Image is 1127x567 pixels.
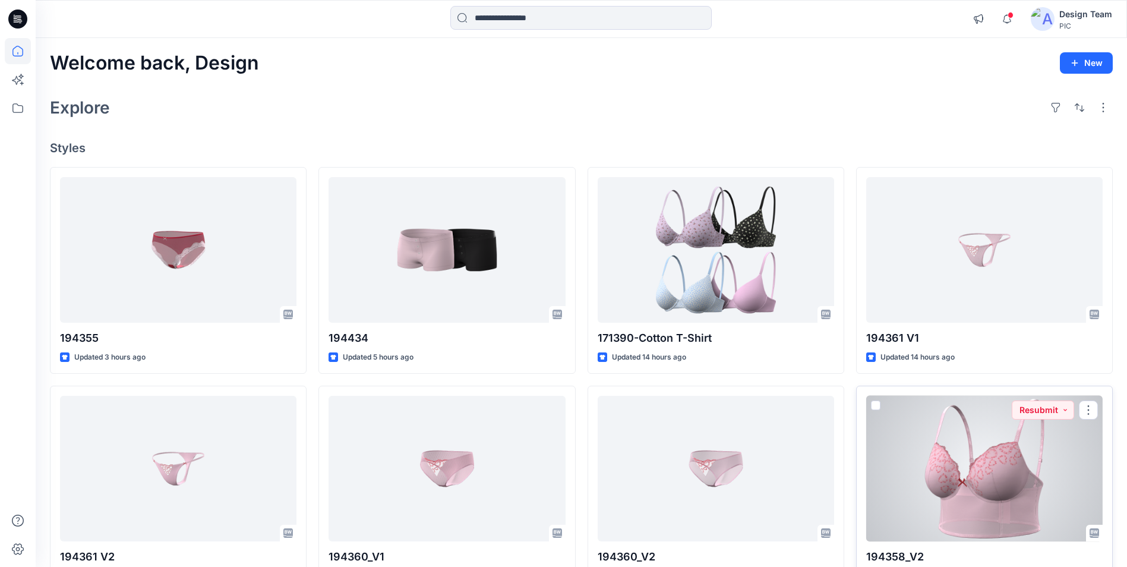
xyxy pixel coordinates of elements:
[866,330,1103,346] p: 194361 V1
[1059,7,1112,21] div: Design Team
[598,549,834,565] p: 194360_V2
[74,351,146,364] p: Updated 3 hours ago
[60,177,296,323] a: 194355
[343,351,413,364] p: Updated 5 hours ago
[50,98,110,117] h2: Explore
[598,330,834,346] p: 171390-Cotton T-Shirt
[60,396,296,541] a: 194361 V2
[60,330,296,346] p: 194355
[329,549,565,565] p: 194360_V1
[50,52,259,74] h2: Welcome back, Design
[329,396,565,541] a: 194360_V1
[598,177,834,323] a: 171390-Cotton T-Shirt
[329,330,565,346] p: 194434
[60,549,296,565] p: 194361 V2
[866,177,1103,323] a: 194361 V1
[612,351,686,364] p: Updated 14 hours ago
[1059,21,1112,30] div: PIC
[598,396,834,541] a: 194360_V2
[329,177,565,323] a: 194434
[50,141,1113,155] h4: Styles
[1031,7,1055,31] img: avatar
[1060,52,1113,74] button: New
[880,351,955,364] p: Updated 14 hours ago
[866,549,1103,565] p: 194358_V2
[866,396,1103,541] a: 194358_V2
